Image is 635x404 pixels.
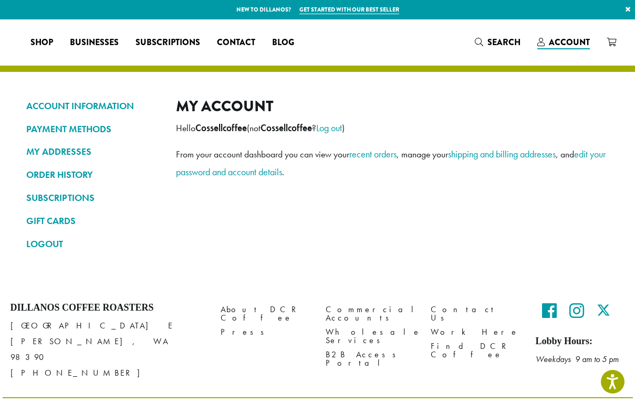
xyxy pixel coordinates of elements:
a: ACCOUNT INFORMATION [26,97,160,115]
strong: Cossellcoffee [261,122,312,134]
span: Blog [272,36,294,49]
a: SUBSCRIPTIONS [26,189,160,207]
a: Commercial Accounts [326,302,415,325]
span: Businesses [70,36,119,49]
a: PAYMENT METHODS [26,120,160,138]
a: Search [466,34,529,51]
a: edit your password and account details [176,148,606,178]
a: About DCR Coffee [221,302,310,325]
span: Subscriptions [136,36,200,49]
h2: My account [176,97,609,115]
h4: Dillanos Coffee Roasters [11,302,205,314]
a: GIFT CARDS [26,212,160,230]
span: Account [549,36,590,48]
a: ORDER HISTORY [26,166,160,184]
a: Find DCR Coffee [431,339,520,362]
a: recent orders [349,148,397,160]
a: Log out [316,122,342,134]
a: B2B Access Portal [326,348,415,370]
a: LOGOUT [26,235,160,253]
a: Shop [22,34,61,51]
span: Shop [30,36,53,49]
h5: Lobby Hours: [536,336,625,347]
nav: Account pages [26,97,160,261]
a: Work Here [431,325,520,339]
p: Hello (not ? ) [176,119,609,137]
a: Get started with our best seller [299,5,399,14]
a: Press [221,325,310,339]
a: Contact Us [431,302,520,325]
a: shipping and billing addresses [448,148,556,160]
a: Wholesale Services [326,325,415,348]
em: Weekdays 9 am to 5 pm [536,354,619,365]
p: [GEOGRAPHIC_DATA] E [PERSON_NAME], WA 98390 [PHONE_NUMBER] [11,318,205,381]
span: Contact [217,36,255,49]
span: Search [487,36,521,48]
strong: Cossellcoffee [195,122,247,134]
a: MY ADDRESSES [26,143,160,161]
p: From your account dashboard you can view your , manage your , and . [176,145,609,181]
